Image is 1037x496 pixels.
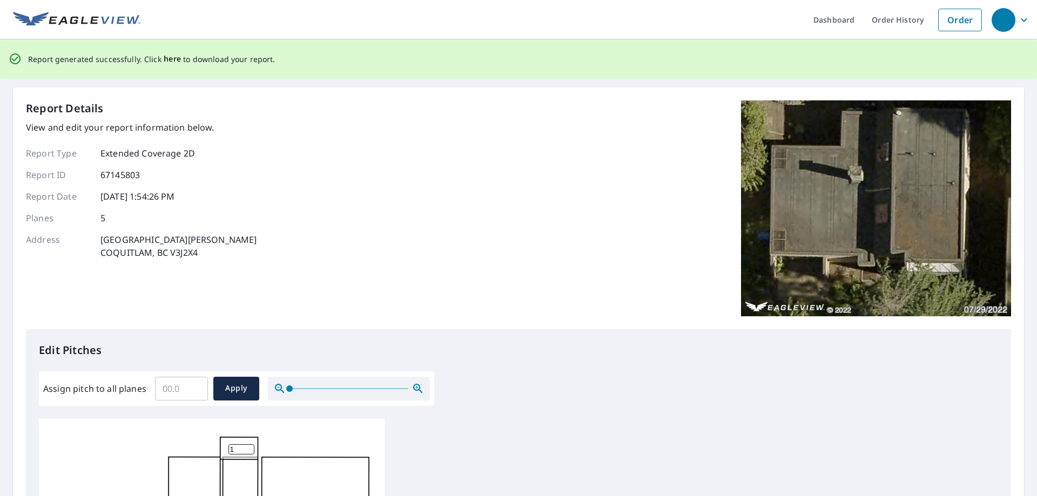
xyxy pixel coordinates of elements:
[100,233,257,259] p: [GEOGRAPHIC_DATA][PERSON_NAME] COQUITLAM, BC V3J2X4
[26,212,91,225] p: Planes
[213,377,259,400] button: Apply
[164,52,181,66] button: here
[26,168,91,181] p: Report ID
[100,168,140,181] p: 67145803
[100,147,195,160] p: Extended Coverage 2D
[26,190,91,203] p: Report Date
[26,121,257,134] p: View and edit your report information below.
[222,382,251,395] span: Apply
[100,212,105,225] p: 5
[13,12,140,28] img: EV Logo
[43,382,146,395] label: Assign pitch to all planes
[155,373,208,404] input: 00.0
[39,342,998,358] p: Edit Pitches
[100,190,175,203] p: [DATE] 1:54:26 PM
[741,100,1011,316] img: Top image
[26,233,91,259] p: Address
[938,9,982,31] a: Order
[28,52,275,66] p: Report generated successfully. Click to download your report.
[26,100,104,117] p: Report Details
[26,147,91,160] p: Report Type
